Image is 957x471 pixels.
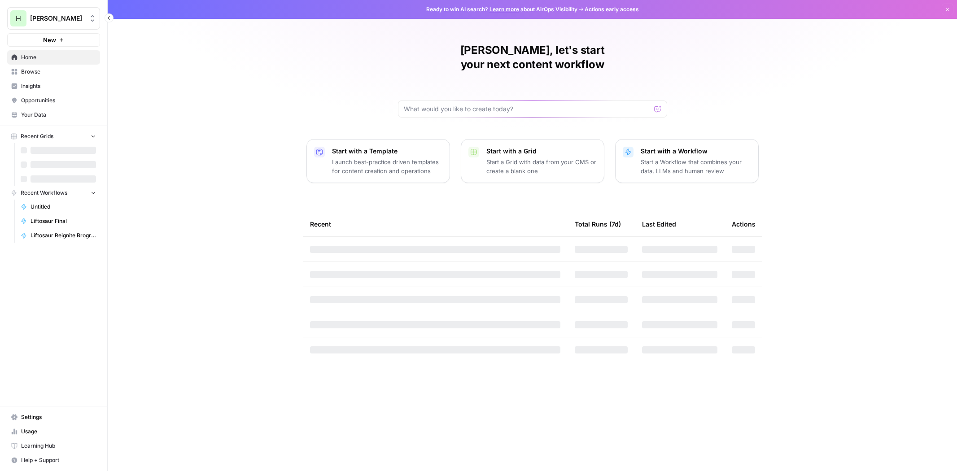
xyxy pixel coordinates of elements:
[30,14,84,23] span: [PERSON_NAME]
[21,132,53,140] span: Recent Grids
[7,130,100,143] button: Recent Grids
[31,217,96,225] span: Liftosaur Final
[641,157,751,175] p: Start a Workflow that combines your data, LLMs and human review
[43,35,56,44] span: New
[7,453,100,467] button: Help + Support
[332,147,442,156] p: Start with a Template
[615,139,759,183] button: Start with a WorkflowStart a Workflow that combines your data, LLMs and human review
[17,214,100,228] a: Liftosaur Final
[7,79,100,93] a: Insights
[732,212,756,236] div: Actions
[642,212,676,236] div: Last Edited
[7,424,100,439] a: Usage
[21,82,96,90] span: Insights
[21,456,96,464] span: Help + Support
[404,105,651,113] input: What would you like to create today?
[17,200,100,214] a: Untitled
[7,50,100,65] a: Home
[398,43,667,72] h1: [PERSON_NAME], let's start your next content workflow
[31,203,96,211] span: Untitled
[7,93,100,108] a: Opportunities
[306,139,450,183] button: Start with a TemplateLaunch best-practice driven templates for content creation and operations
[21,442,96,450] span: Learning Hub
[17,228,100,243] a: Liftosaur Reignite Brogress
[310,212,560,236] div: Recent
[489,6,519,13] a: Learn more
[486,147,597,156] p: Start with a Grid
[461,139,604,183] button: Start with a GridStart a Grid with data from your CMS or create a blank one
[7,186,100,200] button: Recent Workflows
[7,33,100,47] button: New
[21,413,96,421] span: Settings
[7,439,100,453] a: Learning Hub
[575,212,621,236] div: Total Runs (7d)
[21,68,96,76] span: Browse
[585,5,639,13] span: Actions early access
[332,157,442,175] p: Launch best-practice driven templates for content creation and operations
[7,410,100,424] a: Settings
[21,111,96,119] span: Your Data
[7,7,100,30] button: Workspace: Hasbrook
[426,5,577,13] span: Ready to win AI search? about AirOps Visibility
[641,147,751,156] p: Start with a Workflow
[21,427,96,436] span: Usage
[21,189,67,197] span: Recent Workflows
[21,53,96,61] span: Home
[7,65,100,79] a: Browse
[21,96,96,105] span: Opportunities
[7,108,100,122] a: Your Data
[31,231,96,240] span: Liftosaur Reignite Brogress
[16,13,21,24] span: H
[486,157,597,175] p: Start a Grid with data from your CMS or create a blank one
